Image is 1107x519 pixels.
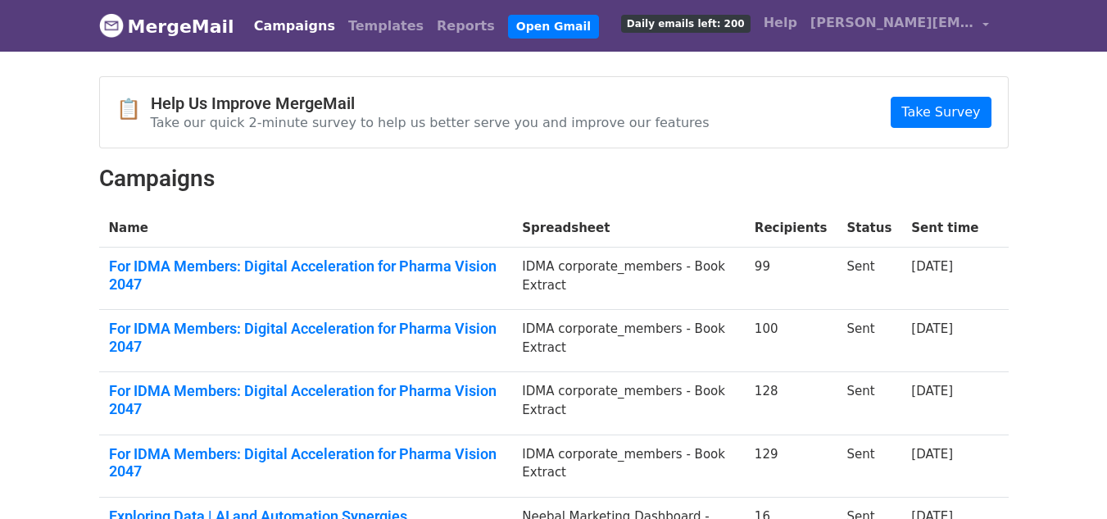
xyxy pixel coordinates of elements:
[508,15,599,39] a: Open Gmail
[621,15,751,33] span: Daily emails left: 200
[512,248,745,310] td: IDMA corporate_members - Book Extract
[109,257,503,293] a: For IDMA Members: Digital Acceleration for Pharma Vision 2047
[745,435,837,497] td: 129
[99,165,1009,193] h2: Campaigns
[804,7,996,45] a: [PERSON_NAME][EMAIL_ADDRESS][PERSON_NAME][DOMAIN_NAME]
[99,13,124,38] img: MergeMail logo
[99,209,513,248] th: Name
[911,259,953,274] a: [DATE]
[901,209,988,248] th: Sent time
[757,7,804,39] a: Help
[911,384,953,398] a: [DATE]
[745,372,837,435] td: 128
[837,248,901,310] td: Sent
[745,209,837,248] th: Recipients
[512,435,745,497] td: IDMA corporate_members - Book Extract
[911,447,953,462] a: [DATE]
[512,372,745,435] td: IDMA corporate_members - Book Extract
[512,310,745,372] td: IDMA corporate_members - Book Extract
[911,321,953,336] a: [DATE]
[837,310,901,372] td: Sent
[615,7,757,39] a: Daily emails left: 200
[109,445,503,480] a: For IDMA Members: Digital Acceleration for Pharma Vision 2047
[109,382,503,417] a: For IDMA Members: Digital Acceleration for Pharma Vision 2047
[342,10,430,43] a: Templates
[151,93,710,113] h4: Help Us Improve MergeMail
[837,209,901,248] th: Status
[891,97,991,128] a: Take Survey
[116,98,151,121] span: 📋
[512,209,745,248] th: Spreadsheet
[109,320,503,355] a: For IDMA Members: Digital Acceleration for Pharma Vision 2047
[810,13,974,33] span: [PERSON_NAME][EMAIL_ADDRESS][PERSON_NAME][DOMAIN_NAME]
[837,435,901,497] td: Sent
[151,114,710,131] p: Take our quick 2-minute survey to help us better serve you and improve our features
[745,310,837,372] td: 100
[837,372,901,435] td: Sent
[745,248,837,310] td: 99
[99,9,234,43] a: MergeMail
[430,10,501,43] a: Reports
[247,10,342,43] a: Campaigns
